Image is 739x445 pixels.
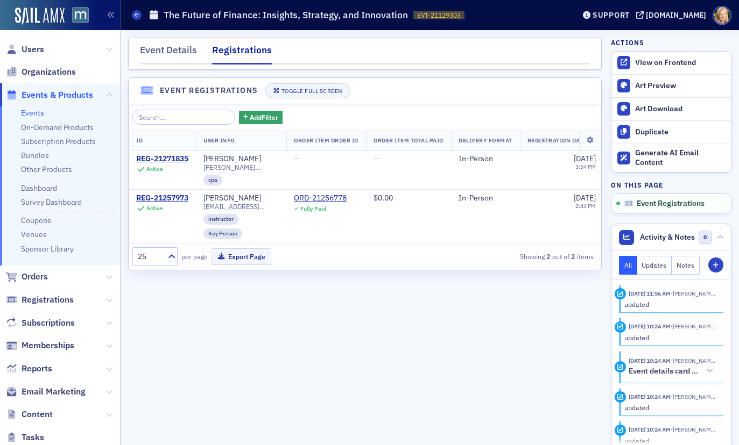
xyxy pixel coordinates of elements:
span: Registrations [22,294,74,306]
a: Venues [21,229,47,239]
h1: The Future of Finance: Insights, Strategy, and Innovation [164,9,408,21]
button: Notes [672,256,700,275]
time: 8/14/2025 10:24 AM [629,426,671,433]
a: Art Preview [611,75,731,97]
div: Active [146,205,163,212]
a: Events & Products [6,89,93,101]
span: Orders [22,271,48,283]
div: Event Details [140,43,197,63]
time: 8/14/2025 11:56 AM [629,290,671,297]
a: Content [6,408,53,420]
span: ID [136,137,143,144]
span: Reports [22,363,52,375]
span: User Info [203,137,235,144]
strong: 2 [569,252,577,261]
a: Users [6,44,44,55]
button: Updates [637,256,672,275]
time: 2:44 PM [575,202,596,210]
h4: Actions [611,38,644,47]
div: Key Person [203,228,242,239]
div: updated [624,333,716,342]
a: On-Demand Products [21,123,94,132]
span: — [374,154,379,163]
span: Natalie Antonakas [671,357,716,364]
a: Subscription Products [21,137,96,146]
span: Event Registrations [637,199,705,209]
button: Generate AI Email Content [611,143,731,173]
div: [PERSON_NAME] [203,193,261,203]
div: Update [615,288,626,299]
div: Toggle Full Screen [281,88,342,94]
span: Content [22,408,53,420]
button: Event details card updated [629,365,716,377]
a: ORD-21256778 [294,193,347,203]
a: Reports [6,363,52,375]
a: Other Products [21,164,72,174]
span: Events & Products [22,89,93,101]
a: Sponsor Library [21,244,74,254]
div: Registrations [212,43,272,64]
a: REG-21271835 [136,154,188,164]
span: Natalie Antonakas [671,322,716,330]
time: 8/14/2025 10:24 AM [629,393,671,400]
div: updated [624,299,716,309]
div: In-Person [459,193,512,203]
span: Profile [713,6,731,25]
time: 8/14/2025 10:24 AM [629,322,671,330]
img: SailAMX [72,7,89,24]
div: Generate AI Email Content [635,148,726,167]
a: Art Download [611,97,731,120]
a: Organizations [6,66,76,78]
span: [EMAIL_ADDRESS][DOMAIN_NAME] [203,203,279,211]
a: Orders [6,271,48,283]
a: [PERSON_NAME] [203,154,261,164]
h5: Event details card updated [629,367,700,376]
span: Activity & Notes [640,232,695,243]
a: Bundles [21,150,49,160]
span: Registration Date [527,137,587,144]
a: Survey Dashboard [21,197,82,207]
div: 25 [138,251,161,262]
button: AddFilter [239,111,283,124]
div: cpa [203,175,222,185]
div: Art Preview [635,81,726,91]
div: [DOMAIN_NAME] [646,10,706,20]
button: All [619,256,637,275]
span: Organizations [22,66,76,78]
span: Order Item Total Paid [374,137,444,144]
div: Duplicate [635,127,726,137]
h4: On this page [611,180,731,190]
div: View on Frontend [635,58,726,68]
a: Registrations [6,294,74,306]
span: EVT-21129303 [417,11,461,20]
button: Toggle Full Screen [265,83,350,98]
div: Update [615,391,626,403]
span: [DATE] [574,193,596,203]
span: Users [22,44,44,55]
span: [PERSON_NAME][EMAIL_ADDRESS][DOMAIN_NAME] [203,163,279,171]
a: View Homepage [65,7,89,25]
div: Activity [615,361,626,372]
div: Active [146,166,163,173]
span: $0.00 [374,193,393,203]
span: Natalie Antonakas [671,290,716,297]
span: Email Marketing [22,386,86,398]
div: updated [624,403,716,412]
span: Natalie Antonakas [671,426,716,433]
div: Art Download [635,104,726,114]
button: Export Page [212,248,271,265]
a: Tasks [6,432,44,443]
div: Showing out of items [447,252,594,261]
span: Delivery Format [459,137,512,144]
div: Update [615,321,626,333]
span: Subscriptions [22,317,75,329]
a: Events [21,108,44,118]
time: 3:54 PM [575,163,596,170]
div: REG-21257973 [136,193,188,203]
strong: 2 [545,252,552,261]
span: Order Item Order ID [294,137,358,144]
span: 0 [699,231,712,244]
